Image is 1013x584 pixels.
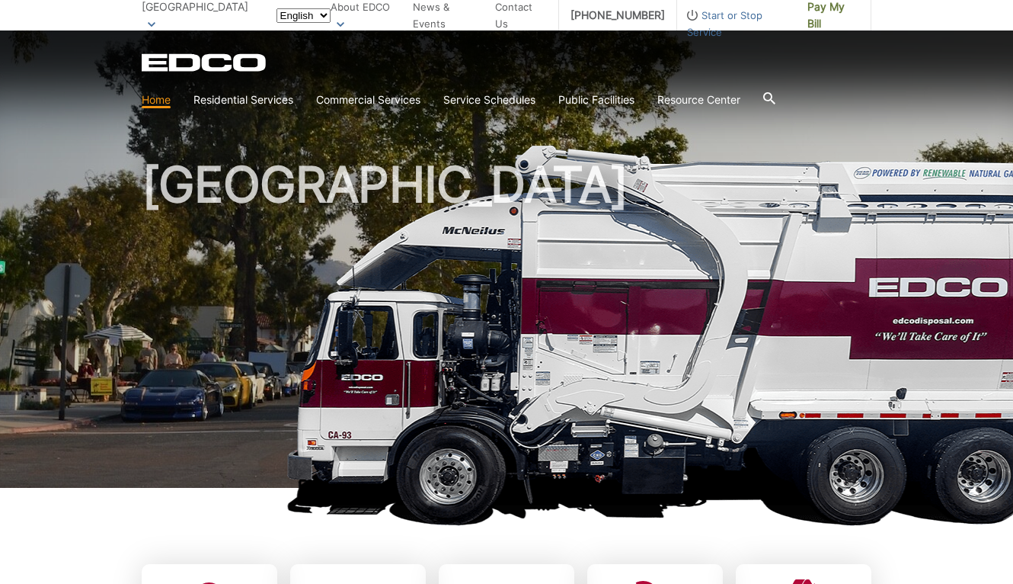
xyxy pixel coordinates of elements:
h1: [GEOGRAPHIC_DATA] [142,160,871,495]
a: Resource Center [657,91,740,108]
a: Home [142,91,171,108]
a: Service Schedules [443,91,535,108]
a: Public Facilities [558,91,634,108]
select: Select a language [276,8,331,23]
a: Commercial Services [316,91,420,108]
a: Residential Services [193,91,293,108]
a: EDCD logo. Return to the homepage. [142,53,268,72]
